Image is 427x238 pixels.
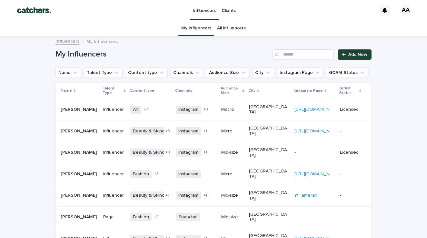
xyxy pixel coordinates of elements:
[61,106,98,112] p: [PERSON_NAME]
[176,170,201,178] span: Instagram
[55,142,372,163] tr: [PERSON_NAME][PERSON_NAME] InfluencerBeauty & Skincare+3Instagram+1Mid-size[GEOGRAPHIC_DATA]-- Li...
[103,171,125,177] p: Influencer
[61,191,98,198] p: [PERSON_NAME]
[221,193,244,198] p: Mid-size
[294,213,297,220] p: -
[176,149,201,157] span: Instagram
[249,126,289,137] p: [GEOGRAPHIC_DATA]
[154,172,159,176] span: + 3
[61,170,98,177] p: [PERSON_NAME]
[55,50,270,59] h1: My Influencers
[130,106,141,114] span: Art
[61,87,72,94] p: Name
[340,150,361,155] p: Licensed
[55,120,372,142] tr: [PERSON_NAME][PERSON_NAME] InfluencerBeauty & Skincare+3Instagram+1Micro[GEOGRAPHIC_DATA][URL][DO...
[61,149,98,155] p: [PERSON_NAME]
[165,129,170,133] span: + 3
[249,169,289,180] p: [GEOGRAPHIC_DATA]
[340,107,361,112] p: Licensed
[130,213,152,221] span: Fashion
[277,67,323,78] button: Instagram Page
[103,129,125,134] p: Influencer
[221,214,244,220] p: Mid-size
[340,129,361,134] p: -
[175,87,192,94] p: Channels
[221,129,244,134] p: Micro
[103,85,122,97] p: Talent Type
[55,163,372,185] tr: [PERSON_NAME][PERSON_NAME] InfluencerFashion+3InstagramMicro[GEOGRAPHIC_DATA][URL][DOMAIN_NAME]-
[340,214,361,220] p: -
[294,129,340,133] a: [URL][DOMAIN_NAME]
[130,87,154,94] p: Content type
[401,5,411,16] div: AA
[249,212,289,223] p: [GEOGRAPHIC_DATA]
[221,150,244,155] p: Mid-size
[55,185,372,206] tr: [PERSON_NAME][PERSON_NAME] InfluencerBeauty & Skincare+4Instagram+1Mid-size[GEOGRAPHIC_DATA]@_iam...
[55,99,372,120] tr: [PERSON_NAME][PERSON_NAME] InfluencerArt+7Instagram+3Macro[GEOGRAPHIC_DATA][URL][DOMAIN_NAME]Lice...
[84,67,123,78] button: Talent Type
[294,172,340,176] a: [URL][DOMAIN_NAME]
[55,67,81,78] button: Name
[55,37,79,45] a: Influencers
[326,67,368,78] button: GCAM Status
[339,85,358,97] p: GCAM Status
[13,4,55,17] img: v2itfyCJQeeYoQfrvWhc
[204,150,207,154] span: + 1
[221,85,241,97] p: Audience Size
[217,21,245,36] a: All Influencers
[249,190,289,201] p: [GEOGRAPHIC_DATA]
[130,127,174,135] span: Beauty & Skincare
[125,67,168,78] button: Content type
[348,52,367,57] span: Add New
[176,106,201,114] span: Instagram
[165,194,170,198] span: + 4
[338,49,372,60] a: Add New
[248,87,255,94] p: City
[340,193,361,198] p: -
[144,108,148,111] span: + 7
[273,49,334,60] input: Search
[103,193,125,198] p: Influencer
[154,215,159,219] span: + 2
[176,213,200,221] span: Snapchat
[340,171,361,177] p: -
[61,127,98,134] p: [PERSON_NAME]
[294,193,317,198] a: @_iamerah
[294,107,340,112] a: [URL][DOMAIN_NAME]
[176,127,201,135] span: Instagram
[130,170,152,178] span: Fashion
[221,171,244,177] p: Micro
[55,206,372,228] tr: [PERSON_NAME][PERSON_NAME] PageFashion+2SnapchatMid-size[GEOGRAPHIC_DATA]-- -
[221,107,244,112] p: Macro
[165,150,170,154] span: + 3
[61,213,98,220] p: [PERSON_NAME]
[249,147,289,158] p: [GEOGRAPHIC_DATA]
[249,104,289,115] p: [GEOGRAPHIC_DATA]
[181,21,211,36] a: My Influencers
[103,214,125,220] p: Page
[204,194,207,198] span: + 1
[204,108,208,111] span: + 3
[103,107,125,112] p: Influencer
[294,87,323,94] p: Instagram Page
[130,191,174,200] span: Beauty & Skincare
[170,67,204,78] button: Channels
[294,149,297,155] p: -
[206,67,250,78] button: Audience Size
[252,67,274,78] button: City
[130,149,174,157] span: Beauty & Skincare
[204,129,207,133] span: + 1
[103,150,125,155] p: Influencer
[176,191,201,200] span: Instagram
[86,37,118,45] p: My Influencers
